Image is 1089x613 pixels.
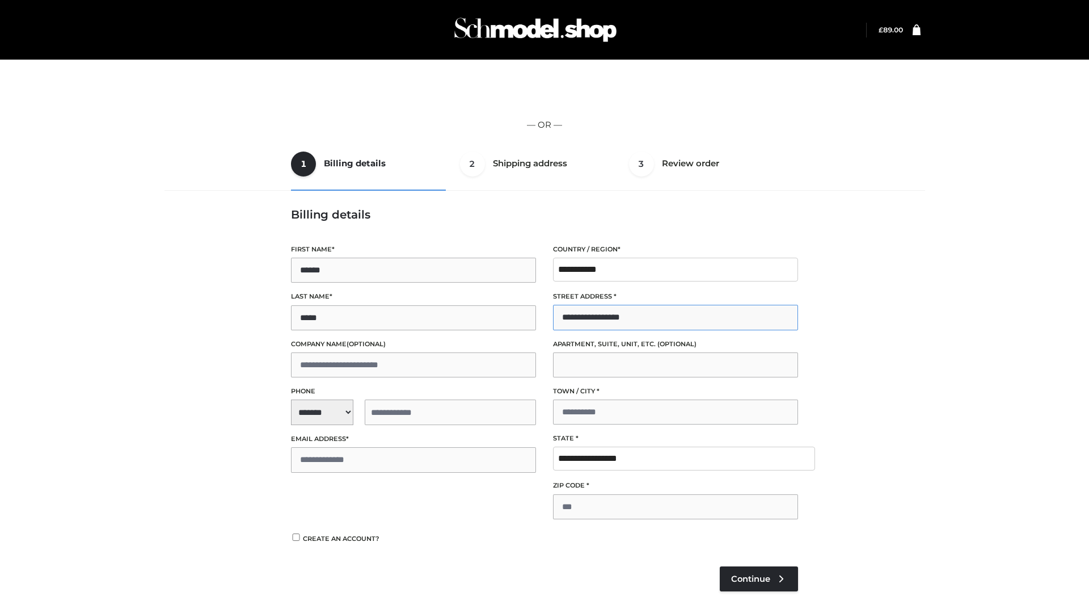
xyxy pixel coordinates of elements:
span: (optional) [657,340,697,348]
label: Apartment, suite, unit, etc. [553,339,798,350]
label: Street address [553,291,798,302]
a: Continue [720,566,798,591]
iframe: Secure express checkout frame [166,75,923,107]
label: Last name [291,291,536,302]
label: Company name [291,339,536,350]
input: Create an account? [291,534,301,541]
label: ZIP Code [553,480,798,491]
label: State [553,433,798,444]
span: Continue [731,574,770,584]
a: £89.00 [879,26,903,34]
label: First name [291,244,536,255]
h3: Billing details [291,208,798,221]
img: Schmodel Admin 964 [450,7,621,52]
span: (optional) [347,340,386,348]
p: — OR — [168,117,921,132]
span: Create an account? [303,535,379,543]
label: Phone [291,386,536,397]
span: £ [879,26,883,34]
label: Country / Region [553,244,798,255]
label: Town / City [553,386,798,397]
bdi: 89.00 [879,26,903,34]
label: Email address [291,434,536,444]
